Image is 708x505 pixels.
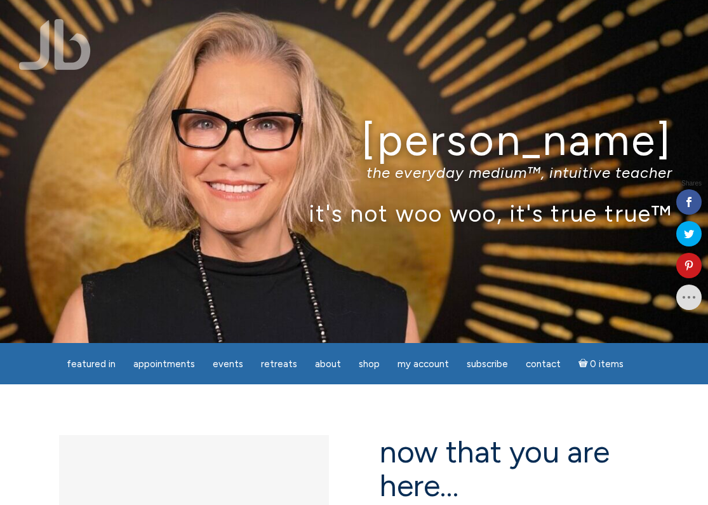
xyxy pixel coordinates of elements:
[390,352,457,377] a: My Account
[359,358,380,370] span: Shop
[307,352,349,377] a: About
[590,360,624,369] span: 0 items
[126,352,203,377] a: Appointments
[380,435,650,502] h2: now that you are here…
[133,358,195,370] span: Appointments
[205,352,251,377] a: Events
[213,358,243,370] span: Events
[36,199,673,227] p: it's not woo woo, it's true true™
[315,358,341,370] span: About
[253,352,305,377] a: Retreats
[36,116,673,164] h1: [PERSON_NAME]
[571,351,632,377] a: Cart0 items
[59,352,123,377] a: featured in
[518,352,568,377] a: Contact
[467,358,508,370] span: Subscribe
[397,358,449,370] span: My Account
[351,352,387,377] a: Shop
[36,163,673,182] p: the everyday medium™, intuitive teacher
[526,358,561,370] span: Contact
[67,358,116,370] span: featured in
[459,352,516,377] a: Subscribe
[578,358,591,370] i: Cart
[681,180,702,187] span: Shares
[19,19,91,70] img: Jamie Butler. The Everyday Medium
[261,358,297,370] span: Retreats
